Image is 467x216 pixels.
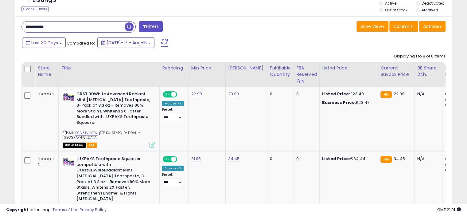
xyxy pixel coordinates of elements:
div: Title [61,65,157,71]
button: Last 30 Days [22,37,66,48]
a: 31.95 [191,156,201,162]
span: Last 30 Days [31,40,58,46]
div: Luxpaks [38,91,54,97]
div: [PERSON_NAME] [228,65,265,71]
label: Deactivated [421,1,444,6]
div: 0 [296,156,315,162]
div: 0 [270,91,289,97]
a: Terms of Use [53,207,79,213]
span: 34.45 [393,156,405,162]
div: Amazon AI [162,166,184,171]
div: seller snap | | [6,207,107,213]
span: ON [163,92,171,97]
small: (0%) [445,97,453,102]
b: Business Price: [322,100,356,105]
div: Clear All Filters [21,6,49,12]
span: ON [163,157,171,162]
div: Current Buybox Price [380,65,412,78]
a: 34.45 [228,156,240,162]
img: 413Do-a5VsL._SL40_.jpg [63,156,75,168]
label: Archived [421,7,438,13]
div: Preset: [162,108,184,121]
a: 22.99 [191,91,202,97]
img: 413Do-a5VsL._SL40_.jpg [63,91,75,104]
b: Listed Price: [322,91,350,97]
div: Displaying 1 to 8 of 8 items [394,53,446,59]
strong: Copyright [6,207,29,213]
div: FBA Reserved Qty [296,65,317,84]
div: Min Price [191,65,223,71]
span: 2025-09-15 21:01 GMT [437,207,461,213]
span: OFF [176,92,186,97]
div: €34.44 [322,156,373,162]
b: LUXPAKS Toothpaste Squeezer compatible with Crest3DWhiteRadiant Mint [MEDICAL_DATA] Toothpaste, 3... [76,156,151,203]
div: Preset: [162,173,184,187]
span: FBA [87,143,97,148]
b: Listed Price: [322,156,350,162]
div: N/A [417,156,438,162]
div: Store Name [38,65,56,78]
button: Save View [356,21,388,32]
button: [DATE]-17 - Aug-15 [97,37,154,48]
div: N/A [417,91,438,97]
span: Compared to: [67,40,95,46]
button: Columns [389,21,418,32]
div: ASIN: [63,91,155,147]
div: Repricing [162,65,186,71]
div: Listed Price [322,65,375,71]
div: Multi ASINS [162,101,184,106]
a: B0D8TVKYTW [75,130,98,135]
small: (0%) [445,162,453,167]
label: Active [385,1,396,6]
span: [DATE]-17 - Aug-15 [107,40,147,46]
div: 0 [296,91,315,97]
span: All listings that are currently out of stock and unavailable for purchase on Amazon [63,143,86,148]
a: 29.99 [228,91,239,97]
div: Luxpaks NL [38,156,54,167]
div: £23.49 [322,91,373,97]
div: BB Share 24h. [417,65,440,78]
span: | SKU: 5E-TQJ0-D9VH - [GEOGRAPHIC_DATA] [63,130,140,139]
small: FBA [380,91,392,98]
span: OFF [176,157,186,162]
span: Columns [393,23,413,29]
div: £23.47 [322,100,373,105]
small: FBA [380,156,392,163]
button: Filters [139,21,163,32]
label: Out of Stock [385,7,407,13]
a: Privacy Policy [80,207,107,213]
div: Fulfillable Quantity [270,65,291,78]
span: 22.99 [393,91,404,97]
div: 0 [270,156,289,162]
b: CRST 3DWhite Advanced Radiant Mint [MEDICAL_DATA] Toothpaste, 3-Pack of 3.3 oz - Removes 90% More... [76,91,151,127]
button: Actions [419,21,446,32]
